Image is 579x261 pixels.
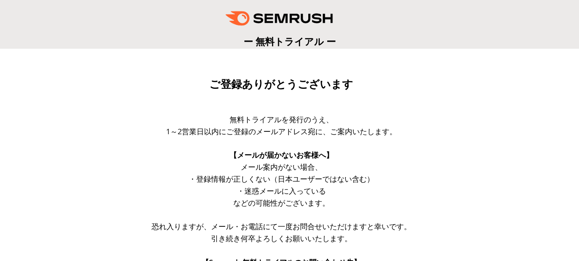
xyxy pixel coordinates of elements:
[230,114,333,124] span: 無料トライアルを発行のうえ、
[211,233,352,243] span: 引き続き何卒よろしくお願いいたします。
[241,162,322,172] span: メール案内がない場合、
[233,198,330,208] span: などの可能性がございます。
[237,186,326,196] span: ・迷惑メールに入っている
[166,126,397,136] span: 1～2営業日以内にご登録のメールアドレス宛に、ご案内いたします。
[230,150,333,160] span: 【メールが届かないお客様へ】
[209,78,353,90] span: ご登録ありがとうございます
[189,174,374,184] span: ・登録情報が正しくない（日本ユーザーではない含む）
[152,221,411,231] span: 恐れ入りますが、メール・お電話にて一度お問合せいただけますと幸いです。
[244,35,336,48] span: ー 無料トライアル ー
